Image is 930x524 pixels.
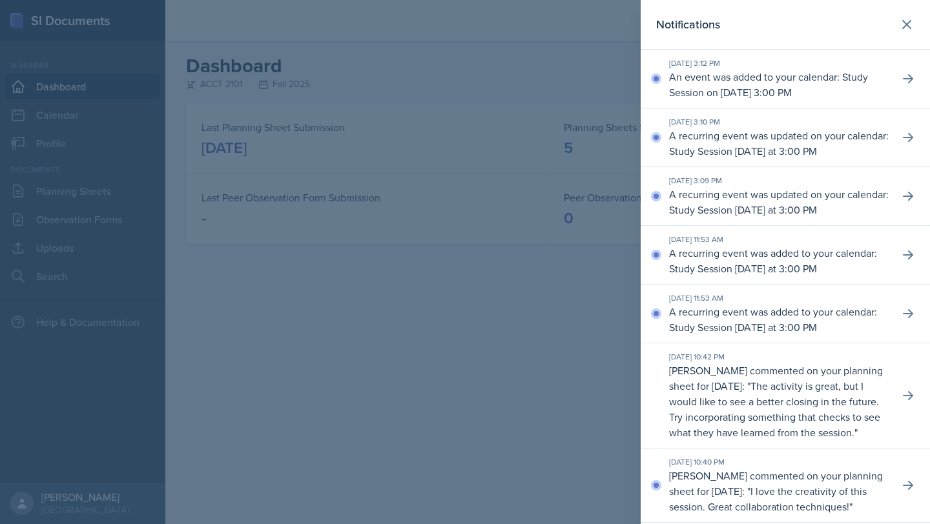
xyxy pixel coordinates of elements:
[656,15,720,34] h2: Notifications
[669,456,889,468] div: [DATE] 10:40 PM
[669,175,889,186] div: [DATE] 3:09 PM
[669,128,889,159] p: A recurring event was updated on your calendar: Study Session [DATE] at 3:00 PM
[669,304,889,335] p: A recurring event was added to your calendar: Study Session [DATE] at 3:00 PM
[669,363,889,440] p: [PERSON_NAME] commented on your planning sheet for [DATE]: " "
[669,116,889,128] div: [DATE] 3:10 PM
[669,186,889,217] p: A recurring event was updated on your calendar: Study Session [DATE] at 3:00 PM
[669,69,889,100] p: An event was added to your calendar: Study Session on [DATE] 3:00 PM
[669,292,889,304] div: [DATE] 11:53 AM
[669,468,889,514] p: [PERSON_NAME] commented on your planning sheet for [DATE]: " "
[669,379,880,439] p: The activity is great, but I would like to see a better closing in the future. Try incorporating ...
[669,484,867,514] p: I love the creativity of this session. Great collaboration techniques!
[669,351,889,363] div: [DATE] 10:42 PM
[669,245,889,276] p: A recurring event was added to your calendar: Study Session [DATE] at 3:00 PM
[669,234,889,245] div: [DATE] 11:53 AM
[669,57,889,69] div: [DATE] 3:12 PM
